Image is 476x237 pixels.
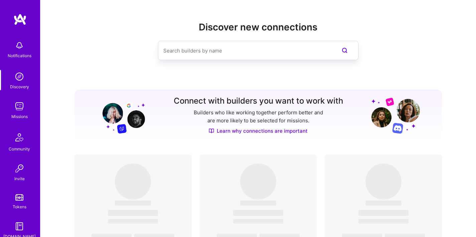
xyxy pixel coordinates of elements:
[13,39,26,52] img: bell
[97,97,145,134] img: Grow your network
[358,210,409,216] span: ‌
[13,203,26,210] div: Tokens
[163,42,326,59] input: Search builders by name
[13,162,26,175] img: Invite
[14,175,25,182] div: Invite
[233,210,283,216] span: ‌
[108,210,158,216] span: ‌
[371,97,420,134] img: Grow your network
[240,163,276,200] span: ‌
[9,145,30,152] div: Community
[174,96,343,106] h3: Connect with builders you want to work with
[209,128,214,134] img: Discover
[74,22,442,33] h2: Discover new connections
[358,219,409,224] span: ‌
[341,46,349,54] i: icon SearchPurple
[365,163,402,200] span: ‌
[115,163,151,200] span: ‌
[240,201,276,206] span: ‌
[11,129,27,145] img: Community
[209,127,308,134] a: Learn why connections are important
[8,52,31,59] div: Notifications
[10,83,29,90] div: Discovery
[13,13,27,25] img: logo
[11,113,28,120] div: Missions
[233,219,283,224] span: ‌
[13,70,26,83] img: discovery
[13,220,26,233] img: guide book
[192,109,324,125] p: Builders who like working together perform better and are more likely to be selected for missions.
[13,100,26,113] img: teamwork
[115,201,151,206] span: ‌
[365,201,402,206] span: ‌
[108,219,158,224] span: ‌
[15,194,23,201] img: tokens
